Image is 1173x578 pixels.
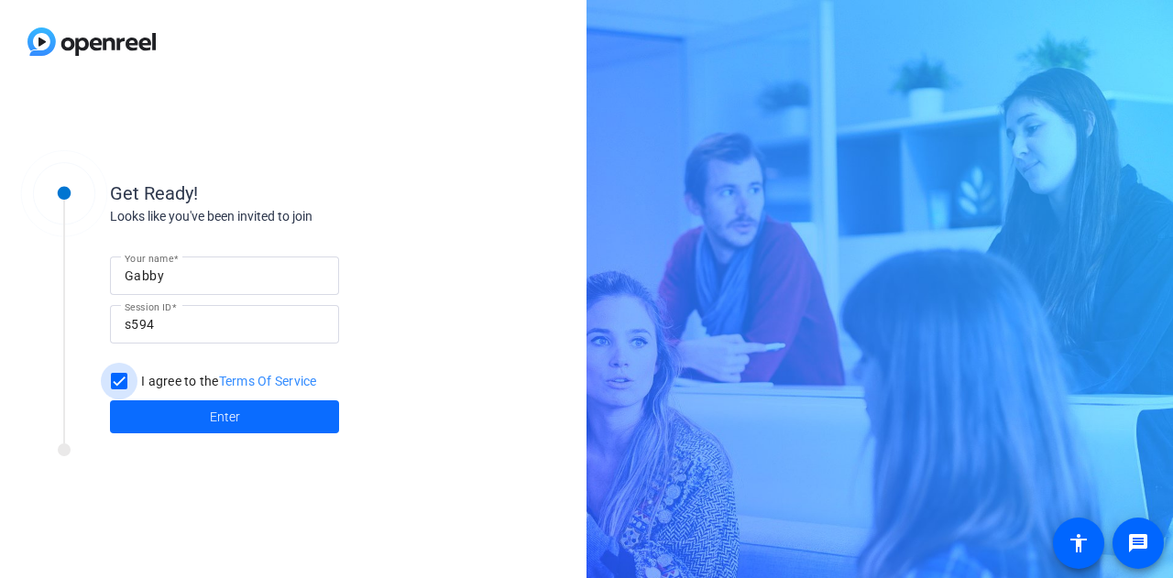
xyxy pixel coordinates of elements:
div: Looks like you've been invited to join [110,207,477,226]
mat-icon: message [1127,532,1149,554]
a: Terms Of Service [219,374,317,388]
mat-icon: accessibility [1068,532,1090,554]
span: Enter [210,408,240,427]
label: I agree to the [137,372,317,390]
mat-label: Your name [125,253,173,264]
div: Get Ready! [110,180,477,207]
mat-label: Session ID [125,301,171,312]
button: Enter [110,400,339,433]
